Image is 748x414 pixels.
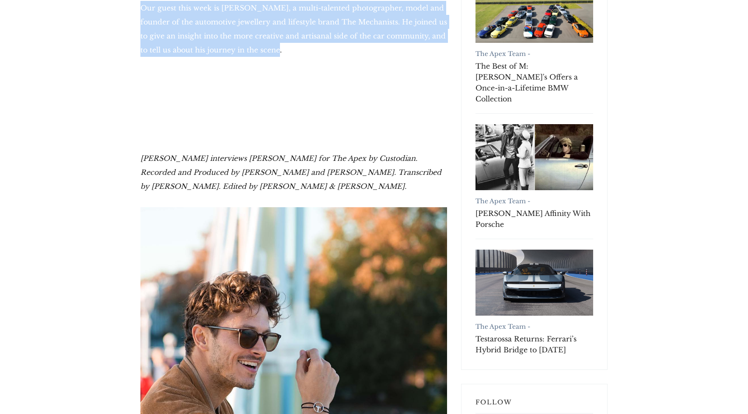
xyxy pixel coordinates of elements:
a: The Apex Team - [475,50,530,58]
a: Testarossa Returns: Ferrari’s Hybrid Bridge to Tomorrow [475,250,593,316]
a: Robert Redford's Affinity With Porsche [475,124,593,190]
a: Testarossa Returns: Ferrari’s Hybrid Bridge to [DATE] [475,334,593,355]
a: The Apex Team - [475,323,530,331]
a: The Apex Team - [475,197,530,205]
em: [PERSON_NAME] interviews [PERSON_NAME] for The Apex by Custodian. Recorded and Produced by [PERSO... [140,154,441,191]
a: [PERSON_NAME] Affinity With Porsche [475,208,593,230]
h3: Follow [475,398,593,414]
a: The Best of M: [PERSON_NAME]'s Offers a Once-in-a-Lifetime BMW Collection [475,61,593,104]
p: Our guest this week is [PERSON_NAME], a multi-talented photographer, model and founder of the aut... [140,1,447,57]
